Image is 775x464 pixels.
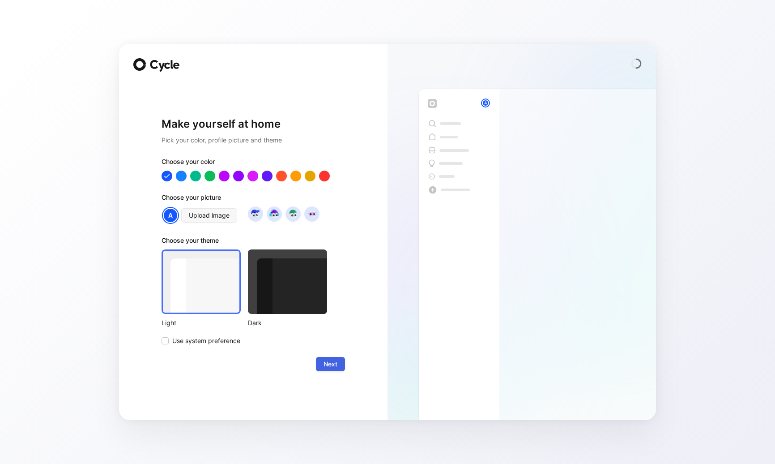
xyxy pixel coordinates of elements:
img: avatar [306,208,318,220]
img: workspace-default-logo-wX5zAyuM.png [428,99,437,108]
div: Choose your theme [162,235,327,249]
span: Next [324,359,337,369]
div: Choose your color [162,156,345,171]
div: Choose your picture [162,192,345,206]
img: avatar [287,208,299,220]
span: Upload image [189,210,230,221]
img: avatar [249,208,261,220]
button: Upload image [181,208,237,223]
button: Next [316,357,345,371]
h1: Make yourself at home [162,117,345,131]
div: Dark [248,318,327,328]
span: Use system preference [172,335,240,346]
div: Light [162,318,241,328]
img: avatar [268,208,280,220]
div: A [482,99,489,107]
h2: Pick your color, profile picture and theme [162,135,345,146]
div: A [163,208,178,223]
